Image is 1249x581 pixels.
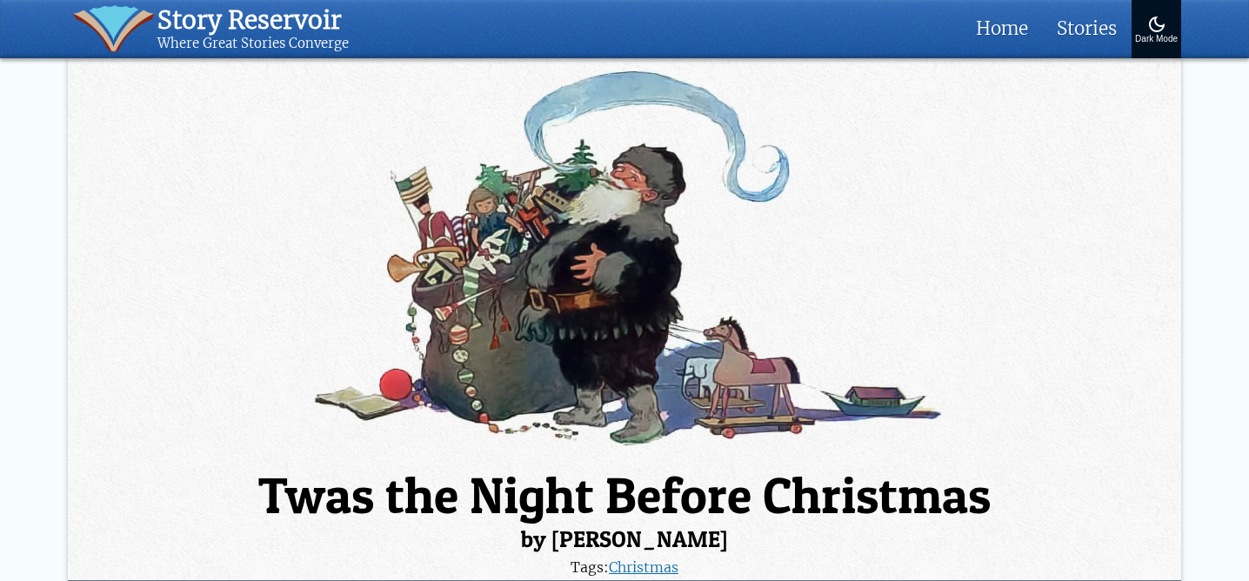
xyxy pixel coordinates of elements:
img: Turn On Dark Mode [1146,14,1167,35]
div: Where Great Stories Converge [157,36,349,52]
div: Story Reservoir [157,5,349,36]
h1: Twas the Night Before Christmas [68,471,1181,551]
img: Santa and his bag of toys. [68,65,1181,455]
div: Tags: [68,558,1181,580]
div: Dark Mode [1135,35,1178,44]
small: by [PERSON_NAME] [68,528,1181,551]
a: Christmas [609,558,678,577]
img: icon of book with waver spilling out. [73,5,154,52]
